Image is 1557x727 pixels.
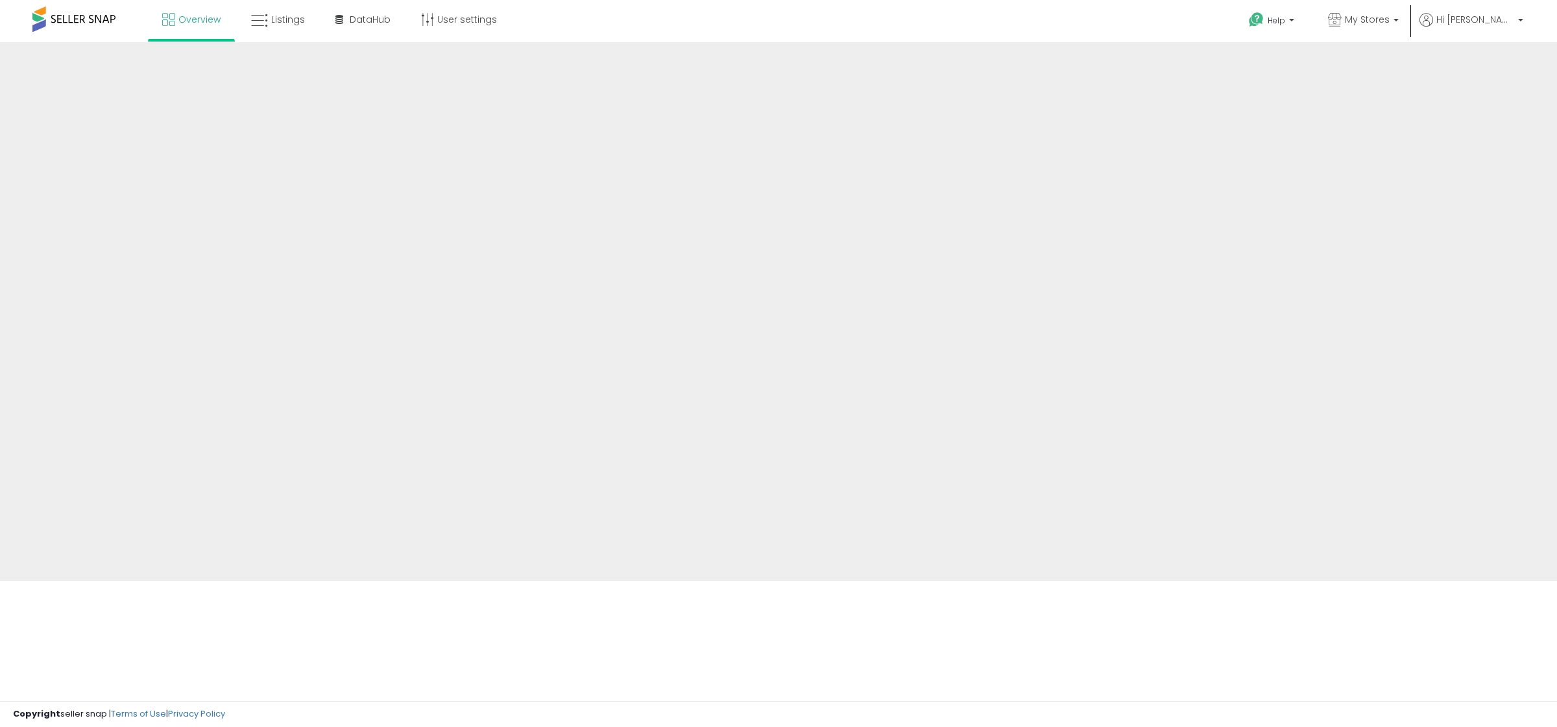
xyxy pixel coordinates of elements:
[271,13,305,26] span: Listings
[1248,12,1264,28] i: Get Help
[1238,2,1307,42] a: Help
[1345,13,1390,26] span: My Stores
[1419,13,1523,42] a: Hi [PERSON_NAME]
[1436,13,1514,26] span: Hi [PERSON_NAME]
[178,13,221,26] span: Overview
[1268,15,1285,26] span: Help
[350,13,391,26] span: DataHub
